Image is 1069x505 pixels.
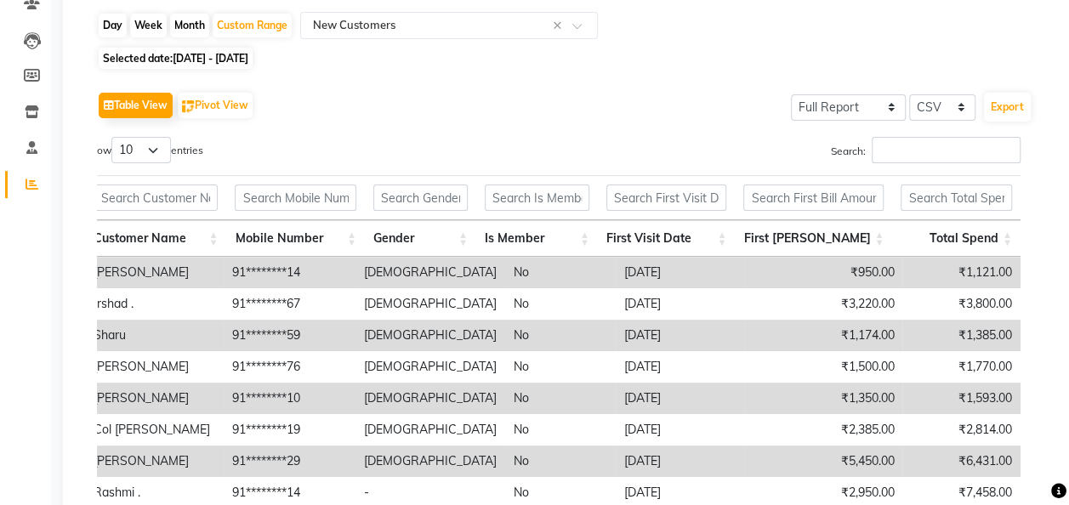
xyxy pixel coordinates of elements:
[902,351,1021,383] td: ₹1,770.00
[745,351,902,383] td: ₹1,500.00
[745,445,902,477] td: ₹5,450.00
[99,93,173,118] button: Table View
[553,17,567,35] span: Clear all
[504,351,615,383] td: No
[504,288,615,320] td: No
[902,414,1021,445] td: ₹2,814.00
[226,220,364,257] th: Mobile Number: activate to sort column ascending
[355,288,504,320] td: [DEMOGRAPHIC_DATA]
[235,184,355,211] input: Search Mobile Number
[504,445,615,477] td: No
[85,383,224,414] td: [PERSON_NAME]
[182,100,195,113] img: pivot.png
[85,288,224,320] td: Irshad .
[892,220,1020,257] th: Total Spend: activate to sort column ascending
[99,14,127,37] div: Day
[504,414,615,445] td: No
[616,414,746,445] td: [DATE]
[85,257,224,288] td: [PERSON_NAME]
[365,220,476,257] th: Gender: activate to sort column ascending
[745,288,902,320] td: ₹3,220.00
[355,351,504,383] td: [DEMOGRAPHIC_DATA]
[616,257,746,288] td: [DATE]
[616,445,746,477] td: [DATE]
[831,137,1021,163] label: Search:
[504,320,615,351] td: No
[355,320,504,351] td: [DEMOGRAPHIC_DATA]
[901,184,1011,211] input: Search Total Spend
[743,184,884,211] input: Search First Bill Amount
[130,14,167,37] div: Week
[170,14,209,37] div: Month
[616,320,746,351] td: [DATE]
[85,414,224,445] td: Col [PERSON_NAME]
[745,320,902,351] td: ₹1,174.00
[902,288,1021,320] td: ₹3,800.00
[872,137,1021,163] input: Search:
[598,220,735,257] th: First Visit Date: activate to sort column ascending
[606,184,726,211] input: Search First Visit Date
[902,383,1021,414] td: ₹1,593.00
[85,137,203,163] label: Show entries
[616,383,746,414] td: [DATE]
[616,351,746,383] td: [DATE]
[902,445,1021,477] td: ₹6,431.00
[902,320,1021,351] td: ₹1,385.00
[85,220,226,257] th: Customer Name: activate to sort column ascending
[745,383,902,414] td: ₹1,350.00
[355,383,504,414] td: [DEMOGRAPHIC_DATA]
[355,445,504,477] td: [DEMOGRAPHIC_DATA]
[735,220,892,257] th: First Bill Amount: activate to sort column ascending
[85,445,224,477] td: [PERSON_NAME]
[99,48,253,69] span: Selected date:
[504,383,615,414] td: No
[504,257,615,288] td: No
[111,137,171,163] select: Showentries
[902,257,1021,288] td: ₹1,121.00
[94,184,218,211] input: Search Customer Name
[745,257,902,288] td: ₹950.00
[616,288,746,320] td: [DATE]
[476,220,598,257] th: Is Member: activate to sort column ascending
[984,93,1031,122] button: Export
[373,184,468,211] input: Search Gender
[213,14,292,37] div: Custom Range
[173,52,248,65] span: [DATE] - [DATE]
[178,93,253,118] button: Pivot View
[745,414,902,445] td: ₹2,385.00
[355,414,504,445] td: [DEMOGRAPHIC_DATA]
[85,351,224,383] td: [PERSON_NAME]
[485,184,589,211] input: Search Is Member
[355,257,504,288] td: [DEMOGRAPHIC_DATA]
[85,320,224,351] td: Sharu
